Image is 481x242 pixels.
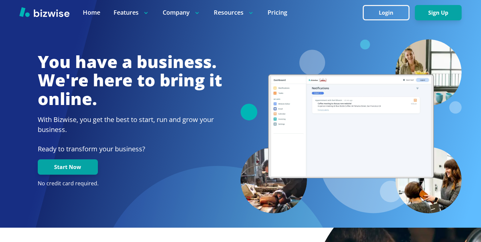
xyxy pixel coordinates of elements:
[38,164,98,170] a: Start Now
[163,8,200,17] p: Company
[38,144,222,154] p: Ready to transform your business?
[19,7,69,17] img: Bizwise Logo
[268,8,287,17] a: Pricing
[363,5,410,20] button: Login
[38,53,222,108] h1: You have a business. We're here to bring it online.
[214,8,254,17] p: Resources
[38,180,222,187] p: No credit card required.
[415,10,462,16] a: Sign Up
[38,115,222,135] h2: With Bizwise, you get the best to start, run and grow your business.
[38,159,98,175] button: Start Now
[415,5,462,20] button: Sign Up
[363,10,415,16] a: Login
[114,8,149,17] p: Features
[83,8,100,17] a: Home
